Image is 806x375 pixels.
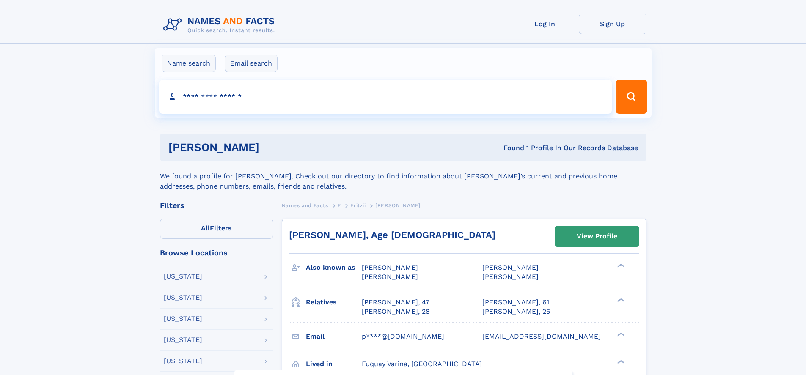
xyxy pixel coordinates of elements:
[160,202,273,209] div: Filters
[225,55,278,72] label: Email search
[615,297,625,303] div: ❯
[164,337,202,343] div: [US_STATE]
[615,263,625,268] div: ❯
[350,200,366,211] a: Fritzii
[482,332,601,340] span: [EMAIL_ADDRESS][DOMAIN_NAME]
[306,357,362,371] h3: Lived in
[555,226,639,246] a: View Profile
[362,360,482,368] span: Fuquay Varina, [GEOGRAPHIC_DATA]
[306,260,362,275] h3: Also known as
[164,273,202,280] div: [US_STATE]
[160,219,273,239] label: Filters
[362,273,418,281] span: [PERSON_NAME]
[201,224,210,232] span: All
[375,203,421,208] span: [PERSON_NAME]
[616,80,647,114] button: Search Button
[164,358,202,364] div: [US_STATE]
[615,359,625,364] div: ❯
[306,295,362,309] h3: Relatives
[338,203,341,208] span: F
[482,263,539,271] span: [PERSON_NAME]
[482,298,549,307] a: [PERSON_NAME], 61
[162,55,216,72] label: Name search
[482,273,539,281] span: [PERSON_NAME]
[362,263,418,271] span: [PERSON_NAME]
[160,14,282,36] img: Logo Names and Facts
[577,227,617,246] div: View Profile
[338,200,341,211] a: F
[306,329,362,344] h3: Email
[160,161,646,192] div: We found a profile for [PERSON_NAME]. Check out our directory to find information about [PERSON_N...
[164,315,202,322] div: [US_STATE]
[362,298,429,307] a: [PERSON_NAME], 47
[350,203,366,208] span: Fritzii
[168,142,382,153] h1: [PERSON_NAME]
[579,14,646,34] a: Sign Up
[159,80,612,114] input: search input
[615,331,625,337] div: ❯
[289,230,495,240] a: [PERSON_NAME], Age [DEMOGRAPHIC_DATA]
[381,143,638,153] div: Found 1 Profile In Our Records Database
[511,14,579,34] a: Log In
[160,249,273,257] div: Browse Locations
[362,307,430,316] a: [PERSON_NAME], 28
[282,200,328,211] a: Names and Facts
[482,307,550,316] a: [PERSON_NAME], 25
[164,294,202,301] div: [US_STATE]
